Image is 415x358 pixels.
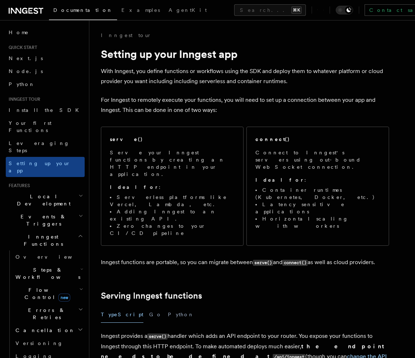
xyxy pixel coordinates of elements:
[6,230,85,250] button: Inngest Functions
[6,65,85,78] a: Node.js
[101,307,143,323] button: TypeScript
[101,32,151,39] a: Inngest tour
[101,127,244,246] a: serve()Serve your Inngest functions by creating an HTTP endpoint in your application.Ideal for:Se...
[13,307,78,321] span: Errors & Retries
[58,294,70,302] span: new
[336,6,353,14] button: Toggle dark mode
[6,137,85,157] a: Leveraging Steps
[53,7,113,13] span: Documentation
[13,304,85,324] button: Errors & Retries
[9,140,70,153] span: Leveraging Steps
[9,107,83,113] span: Install the SDK
[255,149,380,171] p: Connect to Inngest's servers using out-bound WebSocket connection.
[9,160,71,173] span: Setting up your app
[6,52,85,65] a: Next.js
[255,186,380,201] li: Container runtimes (Kubernetes, Docker, etc.)
[9,55,43,61] span: Next.js
[9,81,35,87] span: Python
[110,184,159,190] strong: Ideal for
[49,2,117,20] a: Documentation
[6,26,85,39] a: Home
[6,104,85,117] a: Install the SDK
[6,45,37,50] span: Quick start
[6,183,30,189] span: Features
[282,260,308,266] code: connect()
[246,127,389,246] a: connect()Connect to Inngest's servers using out-bound WebSocket connection.Ideal for:Container ru...
[6,96,40,102] span: Inngest tour
[15,340,63,346] span: Versioning
[110,194,235,208] li: Serverless platforms like Vercel, Lambda, etc.
[13,327,75,334] span: Cancellation
[13,286,79,301] span: Flow Control
[164,2,211,19] a: AgentKit
[253,260,273,266] code: serve()
[101,66,389,86] p: With Inngest, you define functions or workflows using the SDK and deploy them to whatever platfor...
[147,334,168,340] code: serve()
[101,47,389,60] h1: Setting up your Inngest app
[168,307,194,323] button: Python
[6,210,85,230] button: Events & Triggers
[255,136,290,143] h2: connect()
[13,337,85,350] a: Versioning
[169,7,207,13] span: AgentKit
[255,176,380,183] p: :
[101,291,202,301] a: Serving Inngest functions
[13,324,85,337] button: Cancellation
[6,157,85,177] a: Setting up your app
[13,284,85,304] button: Flow Controlnew
[110,183,235,191] p: :
[291,6,302,14] kbd: ⌘K
[234,4,306,16] button: Search...⌘K
[6,78,85,91] a: Python
[255,215,380,230] li: Horizontal scaling with workers
[110,222,235,237] li: Zero changes to your CI/CD pipeline
[255,177,304,183] strong: Ideal for
[117,2,164,19] a: Examples
[6,193,79,207] span: Local Development
[121,7,160,13] span: Examples
[9,68,43,74] span: Node.js
[13,266,80,281] span: Steps & Workflows
[6,190,85,210] button: Local Development
[101,95,389,115] p: For Inngest to remotely execute your functions, you will need to set up a connection between your...
[9,29,29,36] span: Home
[6,117,85,137] a: Your first Functions
[255,201,380,215] li: Latency sensitive applications
[13,250,85,263] a: Overview
[6,233,78,248] span: Inngest Functions
[13,263,85,284] button: Steps & Workflows
[110,208,235,222] li: Adding Inngest to an existing API.
[149,307,162,323] button: Go
[110,149,235,178] p: Serve your Inngest functions by creating an HTTP endpoint in your application.
[15,254,90,260] span: Overview
[9,120,52,133] span: Your first Functions
[110,136,143,143] h2: serve()
[6,213,79,227] span: Events & Triggers
[101,257,389,268] p: Inngest functions are portable, so you can migrate between and as well as cloud providers.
